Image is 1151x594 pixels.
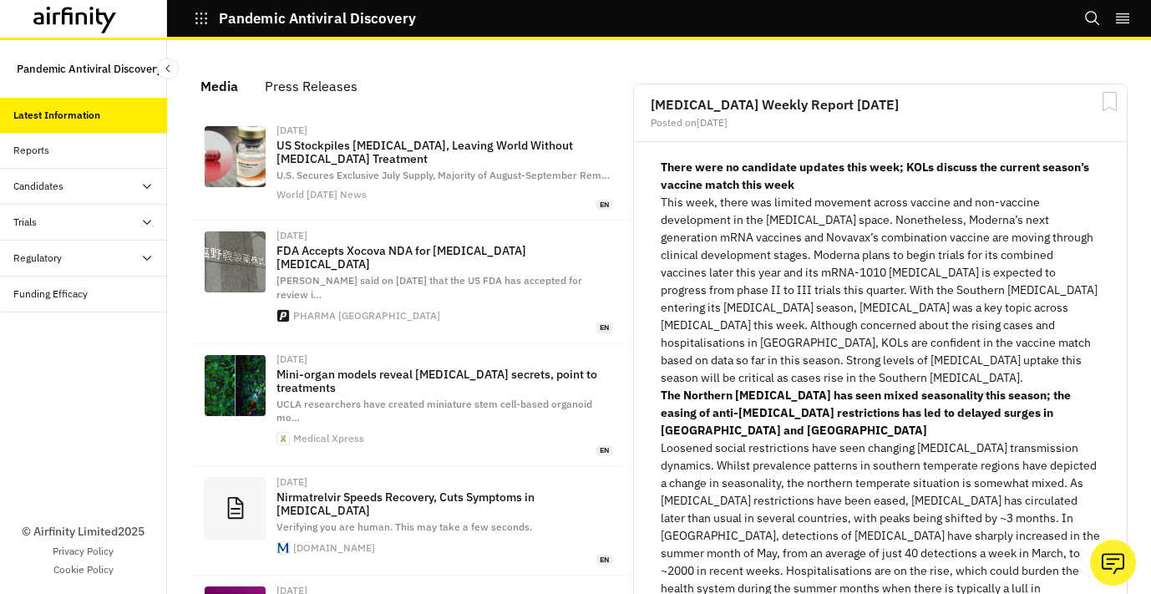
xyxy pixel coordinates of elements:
button: Close Sidebar [157,58,179,79]
a: [DATE]Nirmatrelvir Speeds Recovery, Cuts Symptoms in [MEDICAL_DATA]Verifying you are human. This ... [190,467,626,576]
span: UCLA researchers have created miniature stem cell-based organoid mo … [276,398,592,424]
img: web-app-manifest-512x512.png [277,433,289,444]
div: Funding Efficacy [13,287,88,302]
span: en [596,200,613,211]
div: World [DATE] News [276,190,367,200]
div: Latest Information [13,108,100,123]
span: en [596,445,613,456]
p: US Stockpiles [MEDICAL_DATA], Leaving World Without [MEDICAL_DATA] Treatment [276,139,613,165]
div: PHARMA [GEOGRAPHIC_DATA] [293,311,440,321]
p: This week, there was limited movement across vaccine and non-vaccine development in the [MEDICAL_... [661,194,1100,387]
button: Ask our analysts [1090,540,1136,586]
img: %E5%A1%A9%E9%87%8E%E7%BE%A9_%E7%9C%8B%E6%9D%BF2_0.jpg [205,231,266,292]
p: FDA Accepts Xocova NDA for [MEDICAL_DATA] [MEDICAL_DATA] [276,244,613,271]
div: Trials [13,215,37,230]
img: ucla-scientists-use-mi.jpg [205,355,266,416]
div: Candidates [13,179,63,194]
b: The Northern [MEDICAL_DATA] has seen mixed seasonality this season; the easing of anti-[MEDICAL_D... [661,388,1071,438]
p: Pandemic Antiviral Discovery [219,11,416,26]
div: [DATE] [276,125,613,135]
div: [DATE] [276,231,613,241]
span: Verifying you are human. This may take a few seconds. [276,520,532,533]
div: [DATE] [276,354,613,364]
img: -1200-630-5efce22abb743.jpg [205,126,266,187]
div: [DOMAIN_NAME] [293,543,375,553]
button: Search [1084,4,1101,33]
p: © Airfinity Limited 2025 [22,523,145,541]
a: [DATE]US Stockpiles [MEDICAL_DATA], Leaving World Without [MEDICAL_DATA] TreatmentU.S. Secures⁢ E... [190,115,626,221]
div: Medical Xpress [293,434,364,444]
span: en [596,322,613,333]
img: apple-touch-icon.png [277,310,289,322]
a: [DATE]Mini-organ models reveal [MEDICAL_DATA] secrets, point to treatmentsUCLA researchers have c... [190,344,626,467]
a: Cookie Policy [53,562,114,577]
p: Mini-organ models reveal [MEDICAL_DATA] secrets, point to treatments [276,368,613,394]
h2: [MEDICAL_DATA] Weekly Report [DATE] [651,98,1110,111]
div: Media [200,74,238,99]
p: Nirmatrelvir Speeds Recovery, Cuts Symptoms in [MEDICAL_DATA] [276,490,613,517]
span: en [596,555,613,566]
div: Posted on [DATE] [651,118,1110,128]
div: Regulatory [13,251,62,266]
a: [DATE]FDA Accepts Xocova NDA for [MEDICAL_DATA] [MEDICAL_DATA][PERSON_NAME] said on [DATE] that t... [190,221,626,343]
div: Press Releases [265,74,357,99]
button: Pandemic Antiviral Discovery [194,4,416,33]
svg: Bookmark Report [1099,91,1120,112]
div: Reports [13,143,49,158]
a: Privacy Policy [53,544,114,559]
img: faviconV2 [277,542,289,554]
div: [DATE] [276,477,613,487]
b: There were no candidate updates this week; KOLs discuss the current season’s vaccine match this week [661,160,1089,192]
span: [PERSON_NAME] said on [DATE] that the US FDA has accepted for review i … [276,274,582,301]
p: Pandemic Antiviral Discovery [17,53,162,84]
span: U.S. Secures⁢ Exclusive July Supply, Majority ​of August-September Rem … [276,169,610,181]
